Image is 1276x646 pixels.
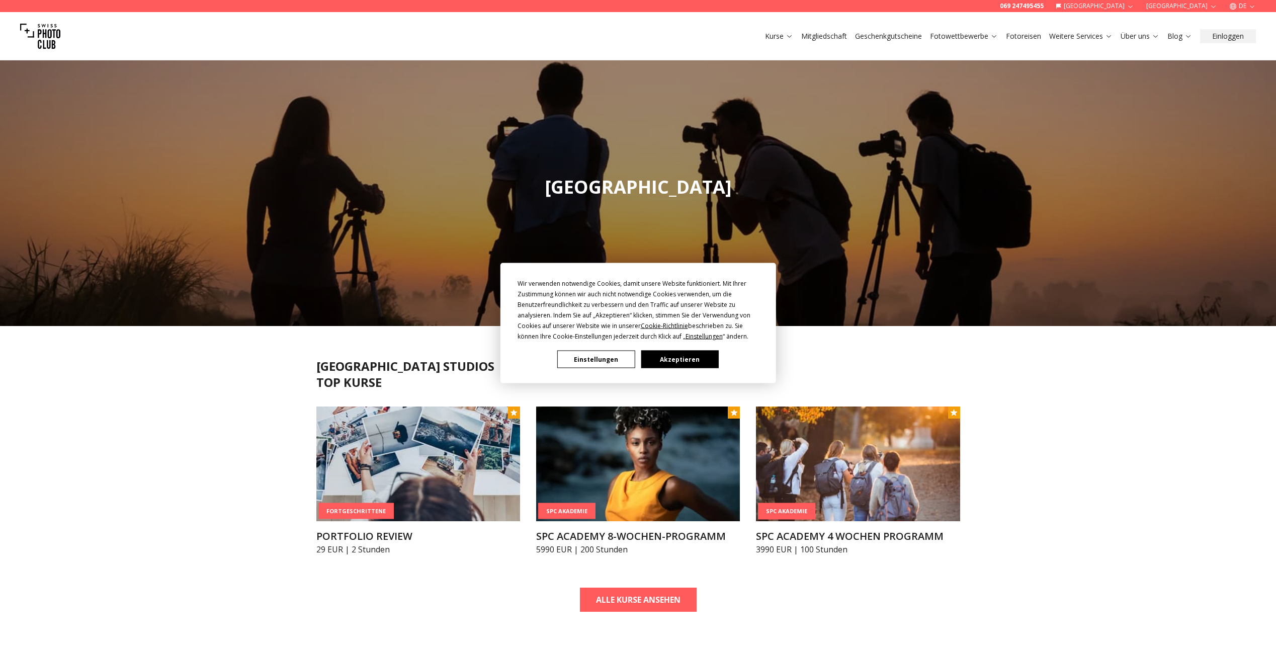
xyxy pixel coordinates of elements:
div: Wir verwenden notwendige Cookies, damit unsere Website funktioniert. Mit Ihrer Zustimmung können ... [518,278,759,342]
span: Cookie-Richtlinie [641,321,688,330]
span: Einstellungen [686,332,723,341]
button: Einstellungen [557,351,635,368]
button: Akzeptieren [641,351,718,368]
div: Cookie Consent Prompt [500,263,776,383]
